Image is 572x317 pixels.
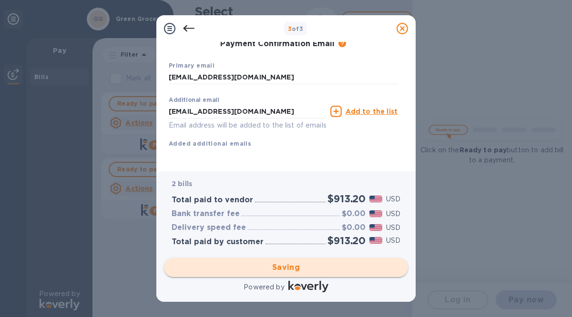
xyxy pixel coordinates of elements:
[288,25,304,32] b: of 3
[386,194,400,204] p: USD
[369,237,382,244] img: USD
[327,193,366,205] h2: $913.20
[169,104,327,119] input: Enter additional email
[346,108,398,115] u: Add to the list
[386,209,400,219] p: USD
[169,70,398,85] input: Enter your primary name
[342,209,366,218] h3: $0.00
[172,223,246,232] h3: Delivery speed fee
[169,120,327,131] p: Email address will be added to the list of emails
[244,282,284,292] p: Powered by
[220,40,335,49] h3: Payment Confirmation Email
[386,236,400,246] p: USD
[386,223,400,233] p: USD
[169,62,214,69] b: Primary email
[288,281,328,292] img: Logo
[369,224,382,231] img: USD
[172,209,240,218] h3: Bank transfer fee
[169,98,219,103] label: Additional email
[172,238,264,247] h3: Total paid by customer
[369,196,382,202] img: USD
[288,25,292,32] span: 3
[169,140,251,147] b: Added additional emails
[172,196,253,205] h3: Total paid to vendor
[342,223,366,232] h3: $0.00
[172,180,192,188] b: 2 bills
[369,210,382,217] img: USD
[327,235,366,247] h2: $913.20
